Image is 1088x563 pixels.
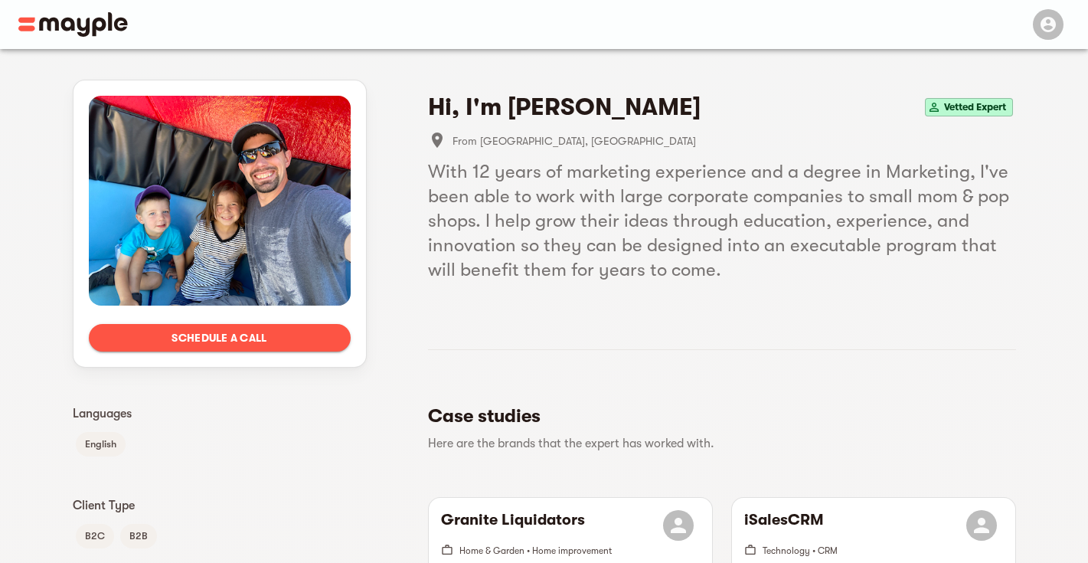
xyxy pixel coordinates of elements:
span: Menu [1024,17,1070,29]
h6: Granite Liquidators [441,510,585,541]
span: Schedule a call [101,329,338,347]
h6: iSalesCRM [744,510,824,541]
span: From [GEOGRAPHIC_DATA], [GEOGRAPHIC_DATA] [453,132,1016,150]
span: English [76,435,126,453]
h5: Case studies [428,404,1004,428]
span: B2B [120,527,157,545]
span: B2C [76,527,114,545]
span: Technology • CRM [763,545,838,556]
h4: Hi, I'm [PERSON_NAME] [428,92,701,123]
span: Vetted Expert [938,98,1012,116]
p: Client Type [73,496,367,515]
p: Here are the brands that the expert has worked with. [428,434,1004,453]
p: Languages [73,404,367,423]
span: Home & Garden • Home improvement [459,545,612,556]
button: Schedule a call [89,324,351,352]
h5: With 12 years of marketing experience and a degree in Marketing, I've been able to work with larg... [428,159,1016,282]
img: Main logo [18,12,128,37]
